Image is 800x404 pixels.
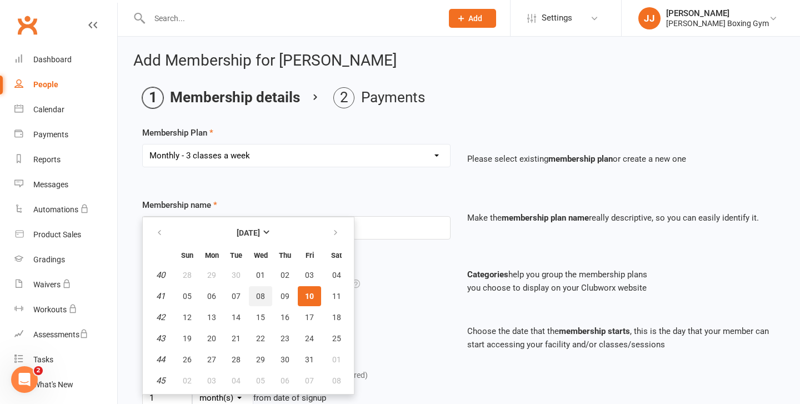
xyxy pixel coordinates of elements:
button: 08 [322,371,351,391]
div: [PERSON_NAME] [666,8,769,18]
span: 27 [207,355,216,364]
button: 05 [176,286,199,306]
label: Membership Plan [142,126,213,139]
div: Messages [33,180,68,189]
button: 30 [224,265,248,285]
div: Tasks [33,355,53,364]
span: 13 [207,313,216,322]
span: 02 [183,376,192,385]
span: 08 [332,376,341,385]
em: 43 [156,333,165,343]
button: 14 [224,307,248,327]
button: 29 [200,265,223,285]
small: Tuesday [230,251,242,260]
span: 14 [232,313,241,322]
span: 24 [305,334,314,343]
a: Reports [14,147,117,172]
strong: [DATE] [237,228,260,237]
button: 27 [200,350,223,370]
strong: membership plan name [502,213,589,223]
h2: Add Membership for [PERSON_NAME] [133,52,784,69]
button: 29 [249,350,272,370]
div: What's New [33,380,73,389]
span: 09 [281,292,289,301]
span: 29 [207,271,216,280]
span: 20 [207,334,216,343]
p: Make the really descriptive, so you can easily identify it. [467,211,776,225]
li: Membership details [142,87,300,108]
div: [PERSON_NAME] Boxing Gym [666,18,769,28]
button: 26 [176,350,199,370]
span: 19 [183,334,192,343]
span: 18 [332,313,341,322]
button: 19 [176,328,199,348]
em: 42 [156,312,165,322]
span: 02 [281,271,289,280]
span: 15 [256,313,265,322]
button: 20 [200,328,223,348]
span: 04 [332,271,341,280]
a: Messages [14,172,117,197]
small: Friday [306,251,314,260]
button: 05 [249,371,272,391]
div: Waivers [33,280,61,289]
a: Payments [14,122,117,147]
em: 45 [156,376,165,386]
button: Add [449,9,496,28]
a: Clubworx [13,11,41,39]
input: Enter membership name [142,216,451,240]
button: 16 [273,307,297,327]
a: Waivers [14,272,117,297]
div: People [33,80,58,89]
button: 11 [322,286,351,306]
a: What's New [14,372,117,397]
em: 40 [156,270,165,280]
button: 28 [224,350,248,370]
small: Sunday [181,251,193,260]
button: 25 [322,328,351,348]
small: Wednesday [254,251,268,260]
span: 28 [232,355,241,364]
a: Workouts [14,297,117,322]
div: Payments [33,130,68,139]
label: Membership name [142,198,217,212]
p: Choose the date that the , this is the day that your member can start accessing your facility and... [467,325,776,351]
span: 11 [332,292,341,301]
a: Automations [14,197,117,222]
strong: membership plan [548,154,613,164]
span: 06 [281,376,289,385]
span: 29 [256,355,265,364]
a: People [14,72,117,97]
span: 07 [232,292,241,301]
button: 15 [249,307,272,327]
button: 17 [298,307,321,327]
a: Dashboard [14,47,117,72]
span: 08 [256,292,265,301]
div: JJ [638,7,661,29]
a: Gradings [14,247,117,272]
div: Automations [33,205,78,214]
div: Assessments [33,330,88,339]
button: 18 [322,307,351,327]
button: 04 [322,265,351,285]
small: Thursday [279,251,291,260]
span: 06 [207,292,216,301]
li: Payments [333,87,425,108]
button: 04 [224,371,248,391]
a: Assessments [14,322,117,347]
div: Gradings [33,255,65,264]
span: 2 [34,366,43,375]
strong: membership starts [559,326,630,336]
button: 10 [298,286,321,306]
button: 01 [322,350,351,370]
button: 24 [298,328,321,348]
button: 23 [273,328,297,348]
span: 30 [281,355,289,364]
button: 03 [200,371,223,391]
button: 08 [249,286,272,306]
small: Monday [205,251,219,260]
div: Dashboard [33,55,72,64]
button: 13 [200,307,223,327]
button: 21 [224,328,248,348]
span: 21 [232,334,241,343]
